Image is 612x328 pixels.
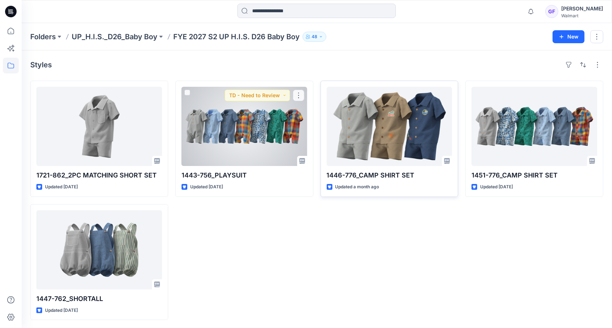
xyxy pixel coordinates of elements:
[36,87,162,166] a: 1721-862_2PC MATCHING SHORT SET
[561,13,603,18] div: Walmart
[327,170,452,180] p: 1446-776_CAMP SHIRT SET
[190,183,223,191] p: Updated [DATE]
[545,5,558,18] div: GF
[472,87,597,166] a: 1451-776_CAMP SHIRT SET
[553,30,585,43] button: New
[480,183,513,191] p: Updated [DATE]
[30,32,56,42] a: Folders
[303,32,326,42] button: 48
[173,32,300,42] p: FYE 2027 S2 UP H.I.S. D26 Baby Boy
[36,210,162,289] a: 1447-762_SHORTALL
[45,183,78,191] p: Updated [DATE]
[312,33,317,41] p: 48
[45,307,78,314] p: Updated [DATE]
[561,4,603,13] div: [PERSON_NAME]
[472,170,597,180] p: 1451-776_CAMP SHIRT SET
[182,87,307,166] a: 1443-756_PLAYSUIT
[72,32,157,42] a: UP_H.I.S._D26_Baby Boy
[335,183,379,191] p: Updated a month ago
[182,170,307,180] p: 1443-756_PLAYSUIT
[30,60,52,69] h4: Styles
[36,170,162,180] p: 1721-862_2PC MATCHING SHORT SET
[36,294,162,304] p: 1447-762_SHORTALL
[327,87,452,166] a: 1446-776_CAMP SHIRT SET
